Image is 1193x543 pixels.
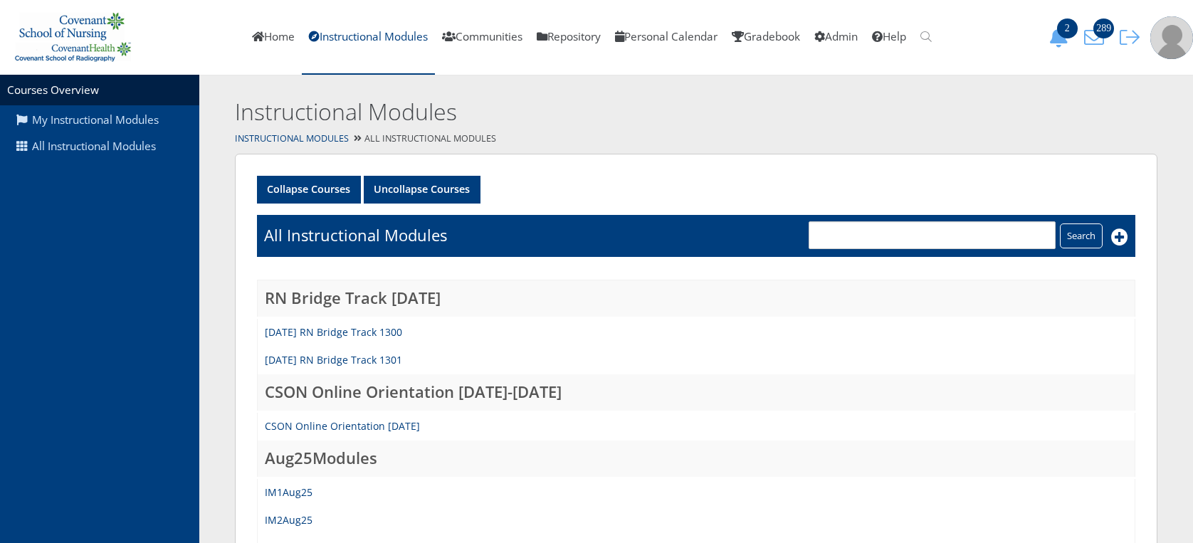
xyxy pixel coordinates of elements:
i: Add New [1111,228,1128,246]
a: Collapse Courses [257,176,361,204]
td: CSON Online Orientation [DATE]-[DATE] [258,374,1135,412]
span: 289 [1093,19,1114,38]
a: [DATE] RN Bridge Track 1301 [265,353,402,367]
td: Aug25Modules [258,441,1135,478]
a: Courses Overview [7,83,99,97]
h2: Instructional Modules [235,96,954,128]
a: Instructional Modules [235,132,349,144]
button: 289 [1079,27,1115,48]
a: 289 [1079,29,1115,44]
div: All Instructional Modules [199,129,1193,149]
a: [DATE] RN Bridge Track 1300 [265,325,402,339]
span: 2 [1057,19,1078,38]
img: user-profile-default-picture.png [1150,16,1193,59]
input: Search [1060,223,1103,248]
td: RN Bridge Track [DATE] [258,280,1135,317]
a: CSON Online Orientation [DATE] [265,419,420,433]
a: 2 [1044,29,1079,44]
a: Uncollapse Courses [364,176,480,204]
h1: All Instructional Modules [264,224,447,246]
a: IM2Aug25 [265,513,312,527]
button: 2 [1044,27,1079,48]
a: IM1Aug25 [265,485,312,499]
